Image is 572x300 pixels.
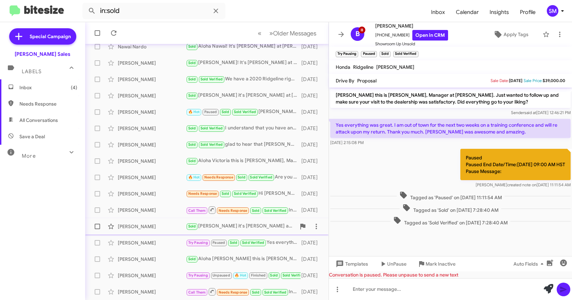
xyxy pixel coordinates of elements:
span: Needs Response [219,208,248,213]
div: [DATE] [301,109,323,115]
span: Sold Verified [264,290,287,295]
span: Inbox [19,84,77,91]
div: Aloha [PERSON_NAME] this is [PERSON_NAME], Manager at [PERSON_NAME]. Just wanted to follow up and... [186,255,301,263]
span: Sold [188,257,196,261]
div: [PERSON_NAME] [118,256,186,263]
div: [PERSON_NAME] [118,141,186,148]
span: Needs Response [188,191,217,196]
div: [DATE] [301,239,323,246]
span: Needs Response [204,175,233,179]
span: Sale Date: [491,78,509,83]
span: [DATE] 2:15:08 PM [330,140,364,145]
span: Sold Verified [283,273,305,278]
div: Aloha Nawai! It's [PERSON_NAME] at [PERSON_NAME]. I wanted to check in and thank you for reaching... [186,43,301,50]
span: Ridgeline [353,64,374,70]
div: [DATE] [301,207,323,214]
span: 🔥 Hot [235,273,246,278]
p: [PERSON_NAME] this is [PERSON_NAME], Manager at [PERSON_NAME]. Just wanted to follow up and make ... [330,89,571,108]
span: Apply Tags [504,28,528,41]
span: $39,000.00 [543,78,565,83]
span: Older Messages [273,30,316,37]
span: 🔥 Hot [188,175,200,179]
span: Sold [188,224,196,228]
input: Search [82,3,225,19]
div: [PERSON_NAME] [118,288,186,295]
span: Special Campaign [30,33,71,40]
div: Conversation is paused. Please unpause to send a new text [329,271,572,278]
div: [PERSON_NAME] [118,174,186,181]
span: Sold [252,208,260,213]
span: Sender [DATE] 12:46:21 PM [511,110,571,115]
div: Great! See [DATE]. Thank you [186,271,301,279]
span: Sold Verified [234,191,256,196]
small: Sold Verified [393,51,418,57]
span: Drive By [336,78,354,84]
small: Paused [361,51,377,57]
div: [PERSON_NAME] [118,158,186,164]
div: [PERSON_NAME] [118,272,186,279]
button: Previous [254,26,266,40]
span: Paused [212,240,225,245]
div: [PERSON_NAME] [118,109,186,115]
span: Showroom Up Unsold [375,41,448,47]
span: Finished [251,273,266,278]
div: [DATE] [301,125,323,132]
div: I understand that you have an appointment with [PERSON_NAME] [DATE] at3p. We will see you soon [186,124,301,132]
a: Calendar [450,2,484,22]
a: Inbox [426,2,450,22]
div: Nawai Nardo [118,43,186,50]
div: [DATE] [301,158,323,164]
span: [PERSON_NAME] [375,22,448,30]
a: Profile [514,2,541,22]
div: [PERSON_NAME] Sales [15,51,70,58]
button: UnPause [374,258,412,270]
nav: Page navigation example [254,26,320,40]
div: [PERSON_NAME] it's [PERSON_NAME] at [PERSON_NAME]. Hope you're well. Just wanted to follow up on ... [186,222,296,230]
small: Try Pausing [336,51,358,57]
div: Yes everything was great. I am out of town for the next two weeks on a training conference and wi... [186,239,301,247]
div: Inbound Call [186,287,301,296]
p: Yes everything was great. I am out of town for the next two weeks on a training conference and wi... [330,119,571,138]
div: [PERSON_NAME] [118,60,186,66]
span: « [258,29,261,37]
a: Open in CRM [412,30,448,41]
button: Apply Tags [482,28,539,41]
span: said at [524,110,536,115]
a: Insights [484,2,514,22]
span: Sold Verified [201,126,223,130]
span: Sold Verified [242,240,265,245]
span: Call Them [188,290,206,295]
span: Sold [188,126,196,130]
div: [DATE] [301,256,323,263]
p: Paused Paused End Date/Time:[DATE] 09:00 AM HST Pause Message: [460,149,571,180]
button: Next [265,26,320,40]
span: Try Pausing [188,273,208,278]
span: Unpaused [212,273,230,278]
span: UnPause [387,258,407,270]
div: [PERSON_NAME] [118,92,186,99]
span: Needs Response [19,100,77,107]
span: Sold Verified [201,142,223,147]
span: Sold Verified [234,110,256,114]
div: [PERSON_NAME] [118,239,186,246]
span: All Conversations [19,117,58,124]
div: [DATE] [301,174,323,181]
span: » [269,29,273,37]
span: [PERSON_NAME] [376,64,414,70]
span: Mark Inactive [426,258,456,270]
div: [DATE] [301,141,323,148]
div: Aloha Victoria this is [PERSON_NAME], Manager at [PERSON_NAME]. Just wanted to follow up and make... [186,157,301,165]
div: [PERSON_NAME]! It's [PERSON_NAME] at [PERSON_NAME]. I wanted to check in and thank you for reachi... [186,59,301,67]
span: Sold Verified [201,77,223,81]
div: [DATE] [301,272,323,279]
span: Sold Verified [264,208,287,213]
span: Sale Price: [524,78,543,83]
button: Templates [329,258,374,270]
span: Sold [188,61,196,65]
div: [PERSON_NAME], I have an appointment all set for Fri at 3, thank you! [186,108,301,116]
span: Call Them [188,208,206,213]
span: Try Pausing [188,240,208,245]
div: [PERSON_NAME] [118,207,186,214]
span: [DATE] [509,78,522,83]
